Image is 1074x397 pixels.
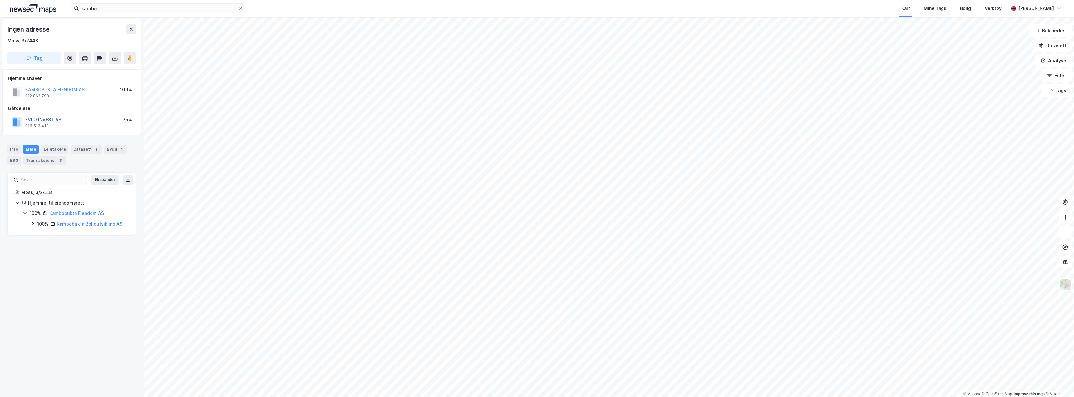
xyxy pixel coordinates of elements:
[7,156,21,165] div: ESG
[1033,39,1072,52] button: Datasett
[985,5,1002,12] div: Verktøy
[30,210,41,217] div: 100%
[1014,392,1045,396] a: Improve this map
[25,93,49,98] div: 912 862 798
[79,4,238,13] input: Søk på adresse, matrikkel, gårdeiere, leietakere eller personer
[18,175,87,185] input: Søk
[41,145,68,154] div: Leietakere
[123,116,132,123] div: 75%
[37,220,48,228] div: 100%
[104,145,127,154] div: Bygg
[28,199,128,207] div: Hjemmel til eiendomsrett
[924,5,946,12] div: Mine Tags
[49,211,104,216] a: Kambobukta Eiendom AS
[1042,84,1072,97] button: Tags
[119,146,125,152] div: 1
[91,175,119,185] button: Ekspander
[963,392,981,396] a: Mapbox
[71,145,102,154] div: Datasett
[1018,5,1054,12] div: [PERSON_NAME]
[93,146,99,152] div: 2
[1035,54,1072,67] button: Analyse
[1042,69,1072,82] button: Filter
[23,156,66,165] div: Transaksjoner
[10,4,56,13] img: logo.a4113a55bc3d86da70a041830d287a7e.svg
[120,86,132,93] div: 100%
[7,24,51,34] div: Ingen adresse
[25,123,49,128] div: 916 513 410
[1043,367,1074,397] div: Kontrollprogram for chat
[7,52,61,64] button: Tag
[57,221,122,226] a: Kambobukta Boligutvikling AS
[23,145,39,154] div: Eiere
[8,105,136,112] div: Gårdeiere
[21,189,128,196] div: Moss, 3/2448
[7,37,38,44] div: Moss, 3/2448
[982,392,1012,396] a: OpenStreetMap
[1059,279,1071,290] img: Z
[8,75,136,82] div: Hjemmelshaver
[901,5,910,12] div: Kart
[7,145,21,154] div: Info
[1029,24,1072,37] button: Bokmerker
[960,5,971,12] div: Bolig
[57,157,64,164] div: 5
[1043,367,1074,397] iframe: Chat Widget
